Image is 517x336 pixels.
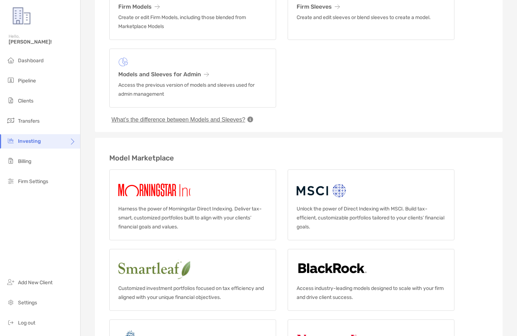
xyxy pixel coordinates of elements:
[109,169,276,240] a: MorningstarHarness the power of Morningstar Direct Indexing. Deliver tax-smart, customized portfo...
[6,278,15,286] img: add_new_client icon
[118,204,267,231] p: Harness the power of Morningstar Direct Indexing. Deliver tax-smart, customized portfolios built ...
[297,284,445,302] p: Access industry-leading models designed to scale with your firm and drive client success.
[118,71,267,78] h3: Models and Sleeves for Admin
[18,300,37,306] span: Settings
[288,249,454,311] a: BlackrockAccess industry-leading models designed to scale with your firm and drive client success.
[297,258,368,281] img: Blackrock
[6,96,15,105] img: clients icon
[109,249,276,311] a: SmartleafCustomized investment portfolios focused on tax efficiency and aligned with your unique ...
[118,81,267,99] p: Access the previous version of models and sleeves used for admin management
[18,138,41,144] span: Investing
[9,39,76,45] span: [PERSON_NAME]!
[109,116,247,123] button: What’s the difference between Models and Sleeves?
[6,136,15,145] img: investing icon
[297,3,445,10] h3: Firm Sleeves
[6,76,15,85] img: pipeline icon
[118,178,219,201] img: Morningstar
[18,320,35,326] span: Log out
[297,178,347,201] img: MSCI
[9,3,35,29] img: Zoe Logo
[18,58,44,64] span: Dashboard
[297,13,445,22] p: Create and edit sleeves or blend sleeves to create a model.
[18,178,48,185] span: Firm Settings
[288,169,454,240] a: MSCIUnlock the power of Direct Indexing with MSCI. Build tax-efficient, customizable portfolios t...
[18,118,40,124] span: Transfers
[18,78,36,84] span: Pipeline
[118,284,267,302] p: Customized investment portfolios focused on tax efficiency and aligned with your unique financial...
[18,280,52,286] span: Add New Client
[6,156,15,165] img: billing icon
[6,298,15,307] img: settings icon
[6,318,15,327] img: logout icon
[118,3,267,10] h3: Firm Models
[109,154,488,162] h3: Model Marketplace
[297,204,445,231] p: Unlock the power of Direct Indexing with MSCI. Build tax-efficient, customizable portfolios tailo...
[18,98,33,104] span: Clients
[6,56,15,64] img: dashboard icon
[109,49,276,108] a: Models and Sleeves for AdminAccess the previous version of models and sleeves used for admin mana...
[118,258,251,281] img: Smartleaf
[18,158,31,164] span: Billing
[6,116,15,125] img: transfers icon
[6,177,15,185] img: firm-settings icon
[118,13,267,31] p: Create or edit Firm Models, including those blended from Marketplace Models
